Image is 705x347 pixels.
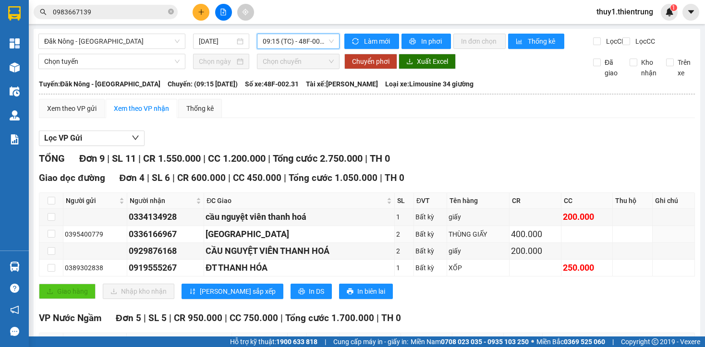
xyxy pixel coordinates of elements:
[511,227,559,241] div: 400.000
[396,229,412,239] div: 2
[8,6,21,21] img: logo-vxr
[206,210,392,224] div: cầu nguyệt viên thanh hoá
[531,340,534,344] span: ⚪️
[39,172,105,183] span: Giao dọc đường
[508,34,564,49] button: bar-chartThống kê
[40,9,47,15] span: search
[665,8,674,16] img: icon-new-feature
[39,284,96,299] button: uploadGiao hàng
[66,195,117,206] span: Người gửi
[415,246,445,256] div: Bất kỳ
[268,153,270,164] span: |
[670,4,677,11] sup: 1
[186,103,214,114] div: Thống kê
[449,246,508,256] div: giấy
[206,227,392,241] div: [GEOGRAPHIC_DATA]
[129,244,202,258] div: 0929876168
[242,9,249,15] span: aim
[230,336,317,347] span: Hỗ trợ kỹ thuật:
[112,153,136,164] span: SL 11
[174,312,222,323] span: CR 950.000
[380,172,382,183] span: |
[10,110,20,120] img: warehouse-icon
[447,193,510,209] th: Tên hàng
[536,336,605,347] span: Miền Bắc
[309,286,324,297] span: In DS
[365,153,367,164] span: |
[409,38,417,46] span: printer
[198,9,205,15] span: plus
[653,193,695,209] th: Ghi chú
[129,227,202,241] div: 0336166967
[144,312,146,323] span: |
[44,54,180,69] span: Chọn tuyến
[396,263,412,273] div: 1
[285,312,374,323] span: Tổng cước 1.700.000
[228,172,231,183] span: |
[233,172,281,183] span: CC 450.000
[199,56,235,67] input: Chọn ngày
[449,212,508,222] div: giấy
[132,134,139,142] span: down
[207,195,384,206] span: ĐC Giao
[44,34,180,48] span: Đăk Nông - Hà Nội
[273,153,363,164] span: Tổng cước 2.750.000
[613,193,652,209] th: Thu hộ
[66,335,117,346] span: Người gửi
[449,229,508,239] div: THÙNG GIẤY
[280,312,283,323] span: |
[306,79,378,89] span: Tài xế: [PERSON_NAME]
[10,134,20,144] img: solution-icon
[65,263,125,273] div: 0389302838
[381,312,401,323] span: TH 0
[53,7,166,17] input: Tìm tên, số ĐT hoặc mã đơn
[589,6,661,18] span: thuy1.thientrung
[298,288,305,296] span: printer
[10,284,19,293] span: question-circle
[116,312,141,323] span: Đơn 5
[10,327,19,336] span: message
[415,229,445,239] div: Bất kỳ
[220,9,227,15] span: file-add
[415,263,445,273] div: Bất kỳ
[396,212,412,222] div: 1
[152,172,170,183] span: SL 6
[453,34,506,49] button: In đơn chọn
[206,244,392,258] div: CẦU NGUYỆT VIÊN THANH HOÁ
[417,56,448,67] span: Xuất Excel
[414,193,447,209] th: ĐVT
[325,336,326,347] span: |
[395,193,414,209] th: SL
[563,261,611,275] div: 250.000
[129,210,202,224] div: 0334134928
[682,4,699,21] button: caret-down
[377,312,379,323] span: |
[276,338,317,346] strong: 1900 633 818
[103,284,174,299] button: downloadNhập kho nhận
[169,312,171,323] span: |
[357,286,385,297] span: In biên lai
[114,103,169,114] div: Xem theo VP nhận
[234,335,278,346] span: ĐC Giao
[44,132,82,144] span: Lọc VP Gửi
[10,305,19,314] span: notification
[291,284,332,299] button: printerIn DS
[344,34,399,49] button: syncLàm mới
[415,212,445,222] div: Bất kỳ
[602,36,627,47] span: Lọc CR
[199,36,235,47] input: 13/08/2025
[129,335,222,346] span: Người nhận
[39,312,101,323] span: VP Nước Ngầm
[561,193,613,209] th: CC
[401,34,451,49] button: printerIn phơi
[168,8,174,17] span: close-circle
[168,79,238,89] span: Chuyến: (09:15 [DATE])
[406,58,413,66] span: download
[230,312,278,323] span: CC 750.000
[130,195,194,206] span: Người nhận
[385,172,404,183] span: TH 0
[10,38,20,48] img: dashboard-icon
[129,261,202,275] div: 0919555267
[385,79,474,89] span: Loại xe: Limousine 34 giường
[177,172,226,183] span: CR 600.000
